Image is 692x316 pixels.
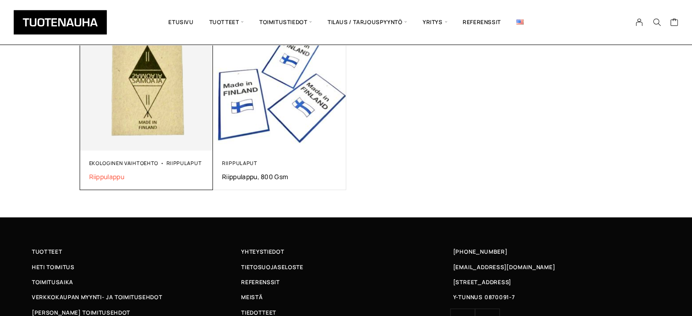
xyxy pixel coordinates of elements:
[241,292,263,302] span: Meistä
[89,160,158,166] a: Ekologinen vaihtoehto
[241,277,279,287] span: Referenssit
[453,247,508,256] a: [PHONE_NUMBER]
[161,7,201,38] a: Etusivu
[32,262,75,272] span: Heti toimitus
[516,20,524,25] img: English
[241,262,303,272] span: Tietosuojaseloste
[32,292,241,302] a: Verkkokaupan myynti- ja toimitusehdot
[167,160,202,166] a: Riippulaput
[455,7,509,38] a: Referenssit
[32,247,241,256] a: Tuotteet
[222,160,258,166] a: Riippulaput
[648,18,665,26] button: Search
[453,262,556,272] a: [EMAIL_ADDRESS][DOMAIN_NAME]
[241,262,450,272] a: Tietosuojaseloste
[415,7,455,38] span: Yritys
[14,10,107,35] img: Tuotenauha Oy
[89,172,204,181] a: Riippulappu
[32,277,241,287] a: Toimitusaika
[222,172,337,181] a: Riippulappu, 800 gsm
[320,7,415,38] span: Tilaus / Tarjouspyyntö
[631,18,648,26] a: My Account
[32,277,73,287] span: Toimitusaika
[453,277,511,287] span: [STREET_ADDRESS]
[241,247,284,256] span: Yhteystiedot
[670,18,678,29] a: Cart
[202,7,252,38] span: Tuotteet
[241,292,450,302] a: Meistä
[453,292,515,302] span: Y-TUNNUS 0870091-7
[241,247,450,256] a: Yhteystiedot
[241,277,450,287] a: Referenssit
[32,292,162,302] span: Verkkokaupan myynti- ja toimitusehdot
[32,262,241,272] a: Heti toimitus
[252,7,320,38] span: Toimitustiedot
[32,247,62,256] span: Tuotteet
